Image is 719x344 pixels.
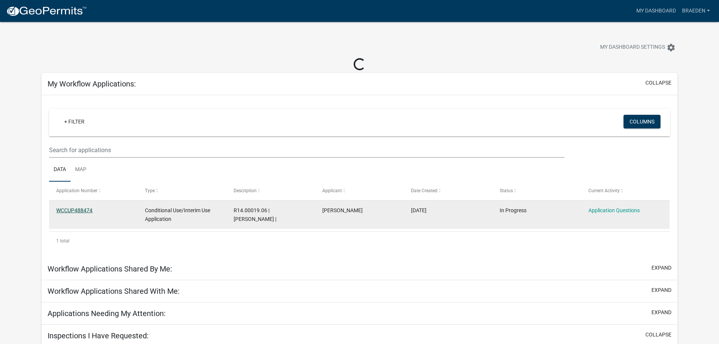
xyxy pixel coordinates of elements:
[500,188,513,193] span: Status
[600,43,665,52] span: My Dashboard Settings
[315,182,404,200] datatable-header-cell: Applicant
[624,115,660,128] button: Columns
[48,287,180,296] h5: Workflow Applications Shared With Me:
[145,188,155,193] span: Type
[48,264,172,273] h5: Workflow Applications Shared By Me:
[226,182,315,200] datatable-header-cell: Description
[145,207,210,222] span: Conditional Use/Interim Use Application
[322,188,342,193] span: Applicant
[667,43,676,52] i: settings
[581,182,670,200] datatable-header-cell: Current Activity
[49,142,564,158] input: Search for applications
[588,188,620,193] span: Current Activity
[56,188,97,193] span: Application Number
[322,207,363,213] span: Braeden DuMond
[234,188,257,193] span: Description
[42,95,677,258] div: collapse
[49,231,670,250] div: 1 total
[404,182,493,200] datatable-header-cell: Date Created
[49,158,71,182] a: Data
[679,4,713,18] a: braeden
[411,207,426,213] span: 10/06/2025
[500,207,527,213] span: In Progress
[588,207,640,213] a: Application Questions
[411,188,437,193] span: Date Created
[48,309,166,318] h5: Applications Needing My Attention:
[645,331,671,339] button: collapse
[651,309,671,316] button: expand
[56,207,92,213] a: WCCUP488474
[49,182,138,200] datatable-header-cell: Application Number
[633,4,679,18] a: My Dashboard
[138,182,226,200] datatable-header-cell: Type
[48,331,149,340] h5: Inspections I Have Requested:
[492,182,581,200] datatable-header-cell: Status
[651,264,671,272] button: expand
[594,40,682,55] button: My Dashboard Settingssettings
[651,286,671,294] button: expand
[48,79,136,88] h5: My Workflow Applications:
[234,207,276,222] span: R14.00019.06 | Braeden DuMond |
[58,115,91,128] a: + Filter
[71,158,91,182] a: Map
[645,79,671,87] button: collapse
